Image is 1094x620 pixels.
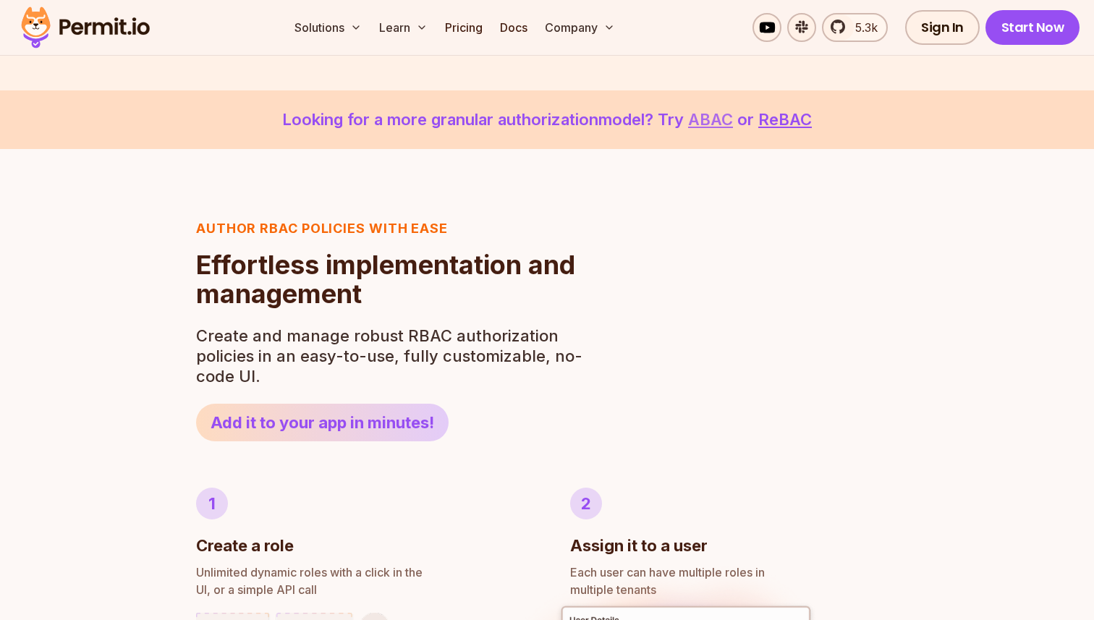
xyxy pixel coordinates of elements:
[14,3,156,52] img: Permit logo
[847,19,878,36] span: 5.3k
[539,13,621,42] button: Company
[196,488,228,519] div: 1
[373,13,433,42] button: Learn
[905,10,980,45] a: Sign In
[196,564,524,598] p: UI, or a simple API call
[196,534,294,558] h3: Create a role
[822,13,888,42] a: 5.3k
[494,13,533,42] a: Docs
[196,326,591,386] p: Create and manage robust RBAC authorization policies in an easy-to-use, fully customizable, no-co...
[570,534,708,558] h3: Assign it to a user
[688,110,733,129] a: ABAC
[196,404,449,441] a: Add it to your app in minutes!
[570,488,602,519] div: 2
[35,108,1059,132] p: Looking for a more granular authorization model? Try or
[196,218,591,239] h3: Author RBAC POLICIES with EASE
[758,110,812,129] a: ReBAC
[196,564,524,581] span: Unlimited dynamic roles with a click in the
[196,250,591,308] h2: Effortless implementation and management
[439,13,488,42] a: Pricing
[985,10,1080,45] a: Start Now
[289,13,368,42] button: Solutions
